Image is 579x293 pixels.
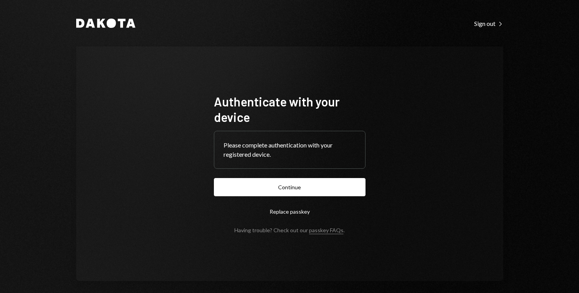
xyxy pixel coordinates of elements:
button: Continue [214,178,366,196]
div: Having trouble? Check out our . [234,227,345,233]
button: Replace passkey [214,202,366,221]
a: passkey FAQs [309,227,343,234]
a: Sign out [474,19,503,27]
h1: Authenticate with your device [214,94,366,125]
div: Please complete authentication with your registered device. [224,141,356,159]
div: Sign out [474,20,503,27]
